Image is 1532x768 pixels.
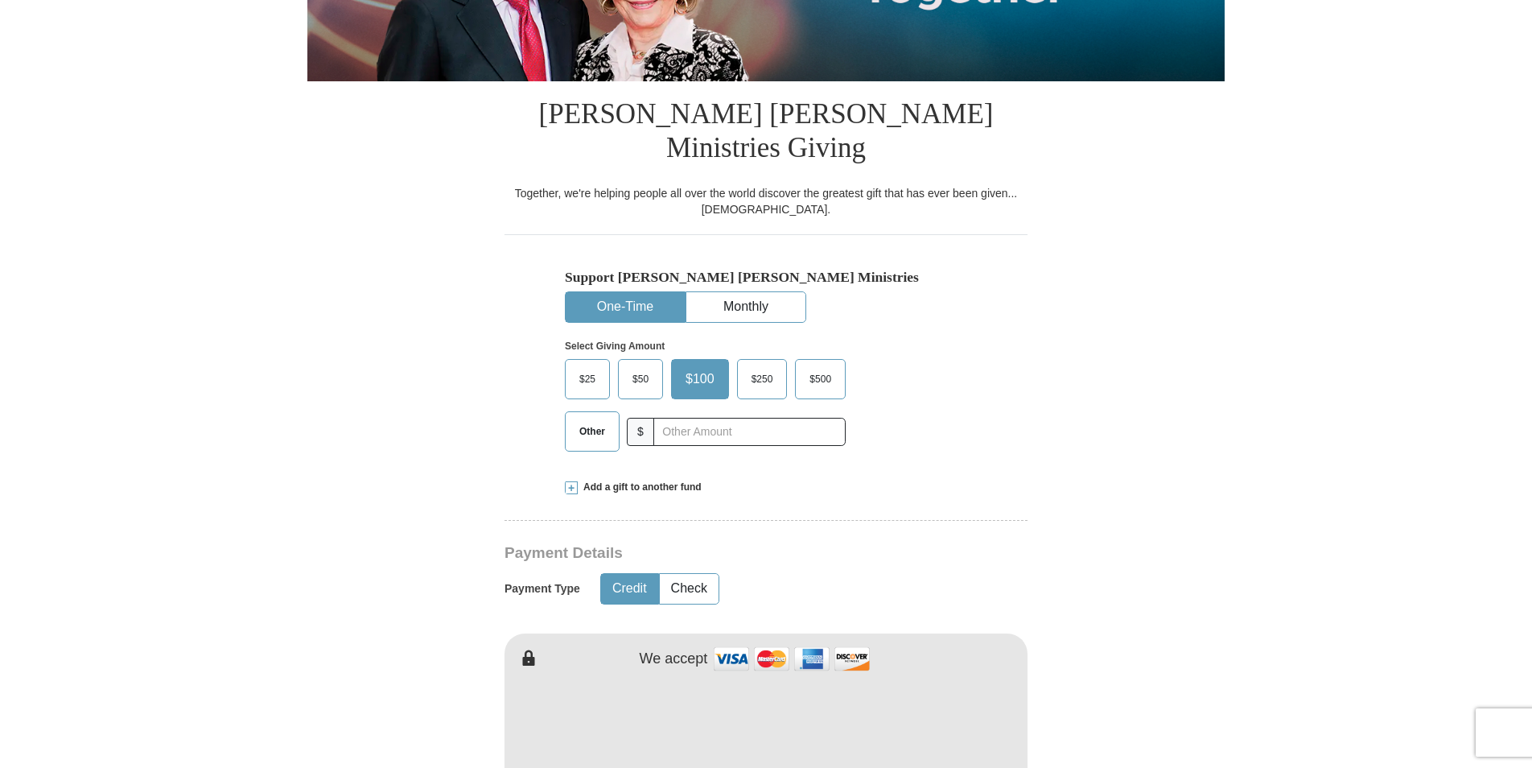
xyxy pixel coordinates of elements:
[677,367,723,391] span: $100
[686,292,805,322] button: Monthly
[566,292,685,322] button: One-Time
[578,481,702,494] span: Add a gift to another fund
[504,185,1028,217] div: Together, we're helping people all over the world discover the greatest gift that has ever been g...
[627,418,654,446] span: $
[624,367,657,391] span: $50
[504,544,915,563] h3: Payment Details
[601,574,658,604] button: Credit
[565,269,967,286] h5: Support [PERSON_NAME] [PERSON_NAME] Ministries
[711,642,872,676] img: credit cards accepted
[640,650,708,668] h4: We accept
[571,419,613,444] span: Other
[504,81,1028,185] h1: [PERSON_NAME] [PERSON_NAME] Ministries Giving
[801,367,839,391] span: $500
[660,574,719,604] button: Check
[653,418,846,446] input: Other Amount
[571,367,603,391] span: $25
[504,582,580,596] h5: Payment Type
[565,341,665,352] strong: Select Giving Amount
[743,367,781,391] span: $250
